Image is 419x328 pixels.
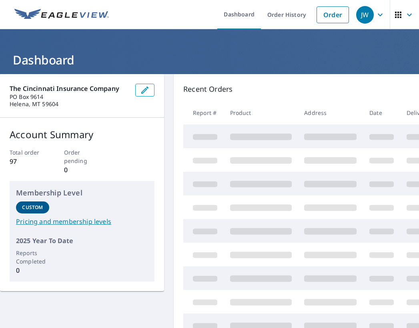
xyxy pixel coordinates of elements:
th: Product [224,101,298,125]
img: EV Logo [14,9,109,21]
p: 0 [16,266,49,275]
p: Account Summary [10,127,154,142]
p: Helena, MT 59604 [10,101,129,108]
th: Date [363,101,400,125]
p: PO Box 9614 [10,93,129,101]
h1: Dashboard [10,52,409,68]
p: Order pending [64,148,100,165]
p: Reports Completed [16,249,49,266]
th: Address [298,101,363,125]
th: Report # [183,101,224,125]
p: 2025 Year To Date [16,236,148,245]
a: Order [317,6,349,23]
p: The Cincinnati Insurance Company [10,84,129,93]
p: Custom [22,204,43,211]
div: JW [356,6,374,24]
p: 0 [64,165,100,175]
a: Pricing and membership levels [16,217,148,226]
p: Total order [10,148,46,157]
p: 97 [10,157,46,166]
p: Membership Level [16,187,148,198]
